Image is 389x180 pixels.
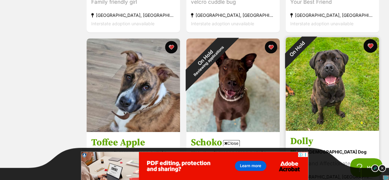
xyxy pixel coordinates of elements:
[378,164,386,172] img: close_dark.svg
[290,147,374,156] div: large [DEMOGRAPHIC_DATA] Dog
[165,41,178,53] button: favourite
[82,5,87,10] img: consumer-privacy-logo.png
[186,38,280,132] img: Schoko
[81,4,308,32] img: Click Here
[1,1,6,6] img: consumer-privacy-logo.png
[286,126,379,132] a: On Hold
[363,39,377,53] button: favourite
[265,41,277,53] button: favourite
[81,5,88,10] a: Privacy Notification
[191,11,275,19] div: [GEOGRAPHIC_DATA], [GEOGRAPHIC_DATA]
[277,28,317,69] div: On Hold
[290,11,374,19] div: [GEOGRAPHIC_DATA], [GEOGRAPHIC_DATA]
[371,164,379,172] img: info_dark.svg
[91,21,154,26] span: Interstate adoption unavailable
[191,137,275,148] h3: Schoko
[81,4,308,33] a: Click to learn more
[91,137,175,148] h3: Toffee Apple
[191,21,254,26] span: Interstate adoption unavailable
[286,37,379,131] img: Dolly
[290,135,374,147] h3: Dolly
[192,45,225,77] span: Reviewing applications
[87,38,180,132] img: Toffee Apple
[223,140,240,146] span: Close
[290,21,353,26] span: Interstate adoption unavailable
[91,11,175,19] div: [GEOGRAPHIC_DATA], [GEOGRAPHIC_DATA]
[186,127,280,133] a: On HoldReviewing applications
[172,25,241,94] div: On Hold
